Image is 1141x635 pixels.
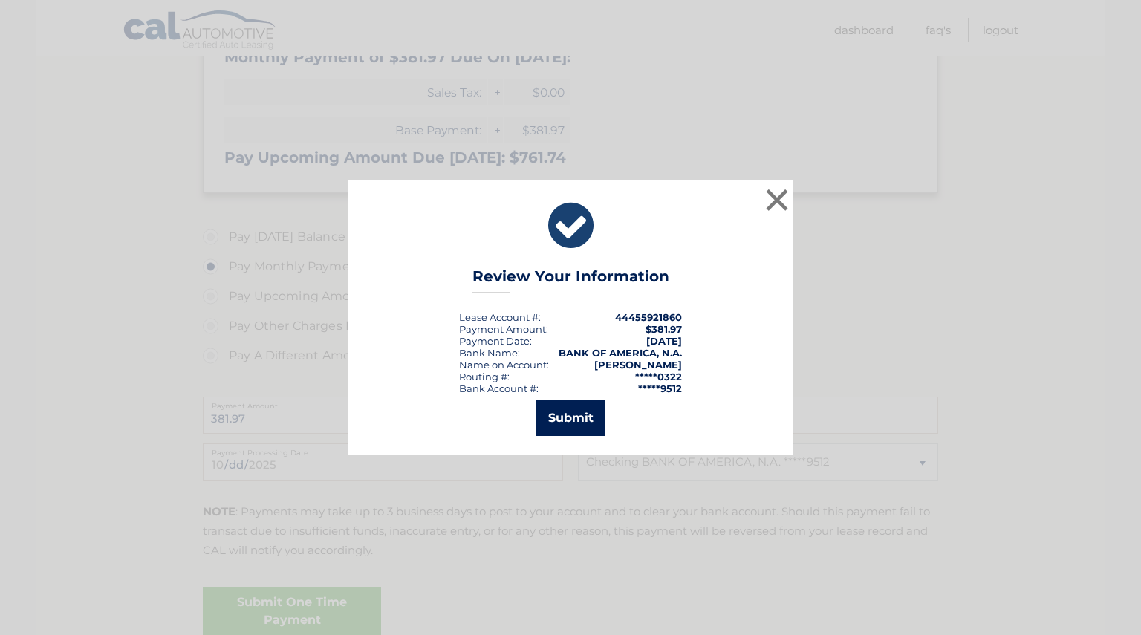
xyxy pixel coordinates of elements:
[459,371,510,382] div: Routing #:
[559,347,682,359] strong: BANK OF AMERICA, N.A.
[459,335,530,347] span: Payment Date
[459,382,539,394] div: Bank Account #:
[459,323,548,335] div: Payment Amount:
[536,400,605,436] button: Submit
[472,267,669,293] h3: Review Your Information
[594,359,682,371] strong: [PERSON_NAME]
[459,311,541,323] div: Lease Account #:
[762,185,792,215] button: ×
[615,311,682,323] strong: 44455921860
[646,323,682,335] span: $381.97
[459,335,532,347] div: :
[459,347,520,359] div: Bank Name:
[646,335,682,347] span: [DATE]
[459,359,549,371] div: Name on Account:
